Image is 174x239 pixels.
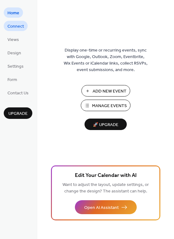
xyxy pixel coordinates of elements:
button: Add New Event [81,85,130,97]
a: Contact Us [4,88,32,98]
a: Design [4,47,25,58]
button: Upgrade [4,107,32,119]
span: Display one-time or recurring events, sync with Google, Outlook, Zoom, Eventbrite, Wix Events or ... [64,47,148,73]
a: Settings [4,61,27,71]
span: Open AI Assistant [84,205,119,211]
span: Connect [7,23,24,30]
span: Settings [7,63,24,70]
a: Views [4,34,23,44]
a: Form [4,74,21,84]
button: Open AI Assistant [75,200,137,214]
a: Connect [4,21,28,31]
span: Upgrade [8,110,28,117]
span: Home [7,10,19,16]
span: Edit Your Calendar with AI [75,171,137,180]
span: Add New Event [93,88,126,95]
span: Manage Events [92,103,127,109]
span: Want to adjust the layout, update settings, or change the design? The assistant can help. [62,181,149,196]
span: 🚀 Upgrade [88,121,123,129]
button: 🚀 Upgrade [85,119,127,130]
span: Design [7,50,21,56]
span: Views [7,37,19,43]
span: Contact Us [7,90,29,97]
span: Form [7,77,17,83]
a: Home [4,7,23,18]
button: Manage Events [81,100,130,111]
